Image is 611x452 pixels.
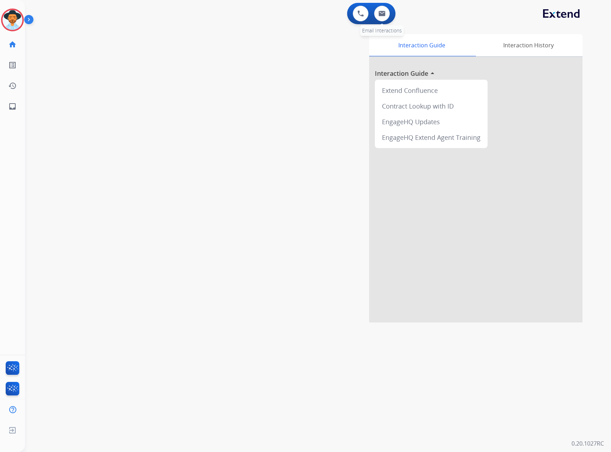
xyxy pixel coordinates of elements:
img: avatar [2,10,22,30]
span: Email Interactions [362,27,402,34]
mat-icon: home [8,40,17,49]
div: Contract Lookup with ID [378,98,485,114]
div: EngageHQ Extend Agent Training [378,130,485,145]
div: Interaction Guide [369,34,474,56]
mat-icon: history [8,82,17,90]
mat-icon: inbox [8,102,17,111]
div: Extend Confluence [378,83,485,98]
div: Interaction History [474,34,583,56]
mat-icon: list_alt [8,61,17,69]
p: 0.20.1027RC [572,439,604,448]
div: EngageHQ Updates [378,114,485,130]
